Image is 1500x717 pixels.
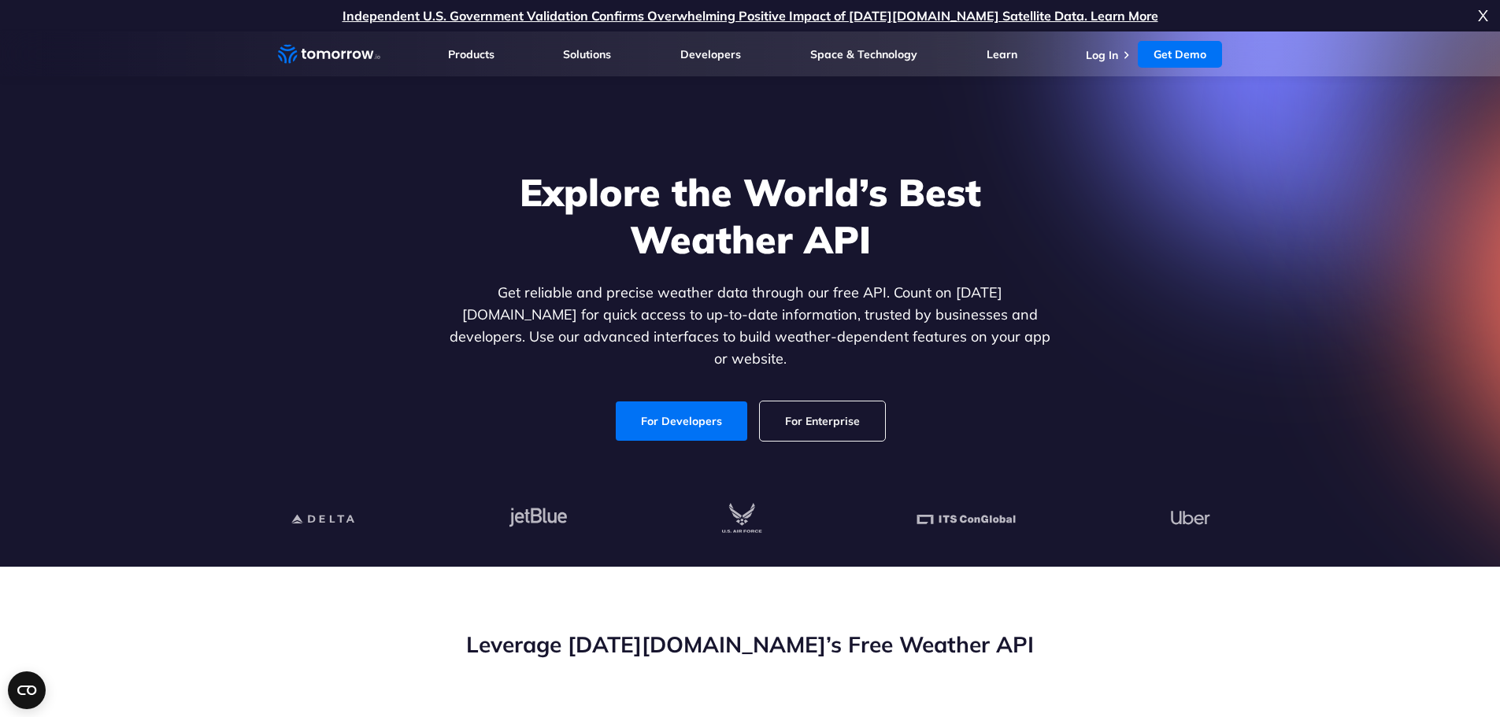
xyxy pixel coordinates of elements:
a: Products [448,47,494,61]
a: Get Demo [1138,41,1222,68]
a: Developers [680,47,741,61]
h1: Explore the World’s Best Weather API [446,168,1054,263]
a: Independent U.S. Government Validation Confirms Overwhelming Positive Impact of [DATE][DOMAIN_NAM... [343,8,1158,24]
p: Get reliable and precise weather data through our free API. Count on [DATE][DOMAIN_NAME] for quic... [446,282,1054,370]
a: Solutions [563,47,611,61]
button: Open CMP widget [8,671,46,709]
a: Home link [278,43,380,66]
a: Log In [1086,48,1118,62]
a: Space & Technology [810,47,917,61]
h2: Leverage [DATE][DOMAIN_NAME]’s Free Weather API [278,630,1223,660]
a: Learn [987,47,1017,61]
a: For Enterprise [760,401,885,441]
a: For Developers [616,401,747,441]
